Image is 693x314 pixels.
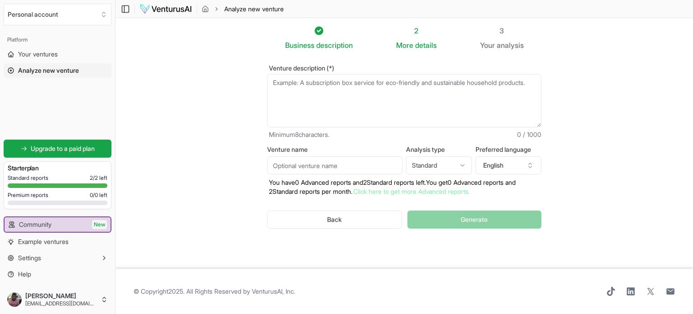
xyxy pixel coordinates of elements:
span: Minimum 8 characters. [269,130,329,139]
button: English [476,156,541,174]
p: You have 0 Advanced reports and 2 Standard reports left. Y ou get 0 Advanced reports and 2 Standa... [267,178,541,196]
div: 3 [480,25,524,36]
a: Your ventures [4,47,111,61]
label: Venture name [267,146,402,153]
span: Business [285,40,314,51]
span: Analyze new venture [224,5,284,14]
img: logo [139,4,192,14]
input: Optional venture name [267,156,402,174]
span: New [92,220,107,229]
a: Analyze new venture [4,63,111,78]
a: CommunityNew [5,217,111,232]
span: Standard reports [8,174,48,182]
div: Platform [4,33,111,47]
span: analysis [497,41,524,50]
img: ACg8ocKpbdntf3rcyE97TL2TeNhZqGNHnICY2WENA0xW94WxgHpzSAU=s96-c [7,292,22,307]
span: details [415,41,437,50]
span: Analyze new venture [18,66,79,75]
label: Preferred language [476,146,541,153]
span: Premium reports [8,192,48,199]
span: Community [19,220,51,229]
span: Your [480,40,495,51]
span: description [316,41,353,50]
span: 2 / 2 left [90,174,107,182]
a: Help [4,267,111,281]
a: Upgrade to a paid plan [4,140,111,158]
span: Your ventures [18,50,58,59]
span: Settings [18,253,41,262]
a: VenturusAI, Inc [252,287,294,295]
label: Analysis type [406,146,472,153]
span: [PERSON_NAME] [25,292,97,300]
nav: breadcrumb [202,5,284,14]
button: [PERSON_NAME][EMAIL_ADDRESS][DOMAIN_NAME] [4,289,111,310]
div: 2 [396,25,437,36]
span: © Copyright 2025 . All Rights Reserved by . [134,287,295,296]
span: [EMAIL_ADDRESS][DOMAIN_NAME] [25,300,97,307]
a: Click here to get more Advanced reports. [353,187,470,195]
a: Example ventures [4,234,111,249]
span: 0 / 1000 [517,130,541,139]
span: Upgrade to a paid plan [31,144,95,153]
button: Select an organization [4,4,111,25]
label: Venture description (*) [267,65,541,71]
span: Help [18,270,31,279]
button: Settings [4,251,111,265]
span: 0 / 0 left [90,192,107,199]
button: Back [267,211,402,229]
span: Example ventures [18,237,69,246]
h3: Starter plan [8,164,107,173]
span: More [396,40,413,51]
